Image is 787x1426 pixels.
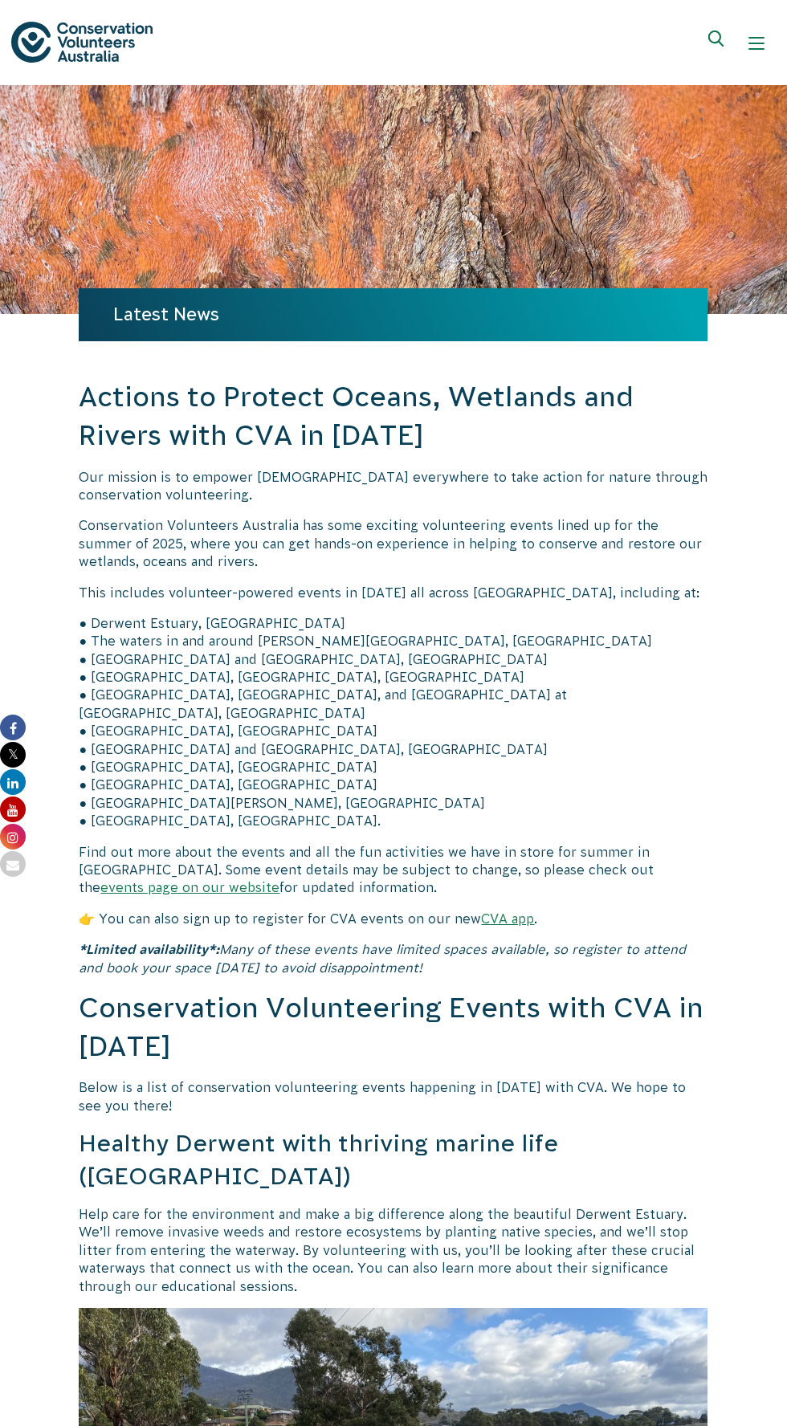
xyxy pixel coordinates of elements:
h3: Healthy Derwent with thriving marine life ([GEOGRAPHIC_DATA]) [79,1127,707,1192]
em: *Limited availability*: [79,942,219,956]
p: Conservation Volunteers Australia has some exciting volunteering events lined up for the summer o... [79,516,707,570]
p: Our mission is to empower [DEMOGRAPHIC_DATA] everywhere to take action for nature through conserv... [79,468,707,504]
button: Show mobile navigation menu [737,24,776,63]
p: Help care for the environment and make a big difference along the beautiful Derwent Estuary. We’l... [79,1205,707,1295]
a: events page on our website [100,880,279,894]
em: Many of these events have limited spaces available, so register to attend and book your space [DA... [79,942,686,974]
span: Expand search box [708,31,728,56]
a: Latest News [113,304,219,324]
p: Below is a list of conservation volunteering events happening in [DATE] with CVA. We hope to see ... [79,1078,707,1114]
p: This includes volunteer-powered events in [DATE] all across [GEOGRAPHIC_DATA], including at: [79,584,707,601]
button: Expand search box Close search box [699,24,737,63]
h2: Actions to Protect Oceans, Wetlands and Rivers with CVA in [DATE] [79,378,707,454]
p: ● Derwent Estuary, [GEOGRAPHIC_DATA] ● The waters in and around [PERSON_NAME][GEOGRAPHIC_DATA], [... [79,614,707,830]
p: 👉 You can also sign up to register for CVA events on our new . [79,910,707,927]
img: logo.svg [11,22,153,63]
h2: Conservation Volunteering Events with CVA in [DATE] [79,989,707,1065]
p: Find out more about the events and all the fun activities we have in store for summer in [GEOGRAP... [79,843,707,897]
a: CVA app [481,911,534,926]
